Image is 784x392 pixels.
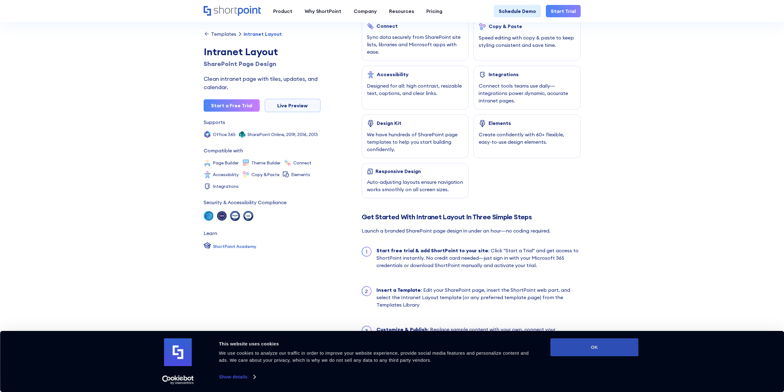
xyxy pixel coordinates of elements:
[213,172,239,177] div: Accessibility
[247,132,318,137] div: SharePoint Online, 2019, 2016, 2013
[376,168,421,174] div: Responsive Design
[299,5,347,17] a: Why ShortPoint
[420,5,449,17] a: Pricing
[426,7,442,15] div: Pricing
[291,172,310,177] div: Elements
[305,7,341,15] div: Why ShortPoint
[376,247,488,254] strong: Start free trial & add ShortPoint to your site
[376,326,428,332] strong: Customize & Publish
[204,231,217,236] div: Learn
[219,350,529,363] span: We use cookies to analyze our traffic in order to improve your website experience, provide social...
[377,72,408,77] div: Accessibility
[367,33,464,56] div: Sync data securely from SharePoint site lists, libraries and Microsoft apps with ease.
[479,34,575,49] div: Speed editing with copy & paste to keep styling consistent and save time.
[213,161,239,165] div: Page Builder
[376,286,581,308] div: : Edit your SharePoint page, insert the ShortPoint web part, and select the Intranet Layout templ...
[151,375,205,385] a: Usercentrics Cookiebot - opens in a new window
[362,213,581,221] h2: Get Started With Intranet Layout In Three Simple Steps
[347,5,383,17] a: Company
[362,247,371,256] div: 1
[550,338,639,356] button: OK
[367,82,464,97] div: Designed for all: high contrast, resizable text, captions, and clear links.
[204,44,321,59] div: Intranet Layout
[376,326,581,348] div: : Replace sample content with your own, connect your SharePoint data sources, apply your company ...
[164,338,192,366] img: logo
[546,5,581,17] a: Start Trial
[219,372,255,382] a: Show details
[376,23,398,29] div: Connect
[362,287,371,295] div: 2
[383,5,420,17] a: Resources
[389,7,414,15] div: Resources
[489,72,519,77] div: Integrations
[267,5,299,17] a: Product
[204,59,321,68] h1: SharePoint Page Design
[376,247,581,269] div: : Click "Start a Trial" and get access to ShortPoint instantly. No credit card needed—just sign i...
[211,31,236,36] div: Templates
[219,340,537,348] div: This website uses cookies
[489,23,522,29] div: Copy & Paste
[293,161,311,165] div: Connect
[362,227,581,234] div: Launch a branded SharePoint page design in under an hour—no coding required.
[367,131,464,153] div: We have hundreds of SharePoint page templates to help you start building confidently.
[213,243,256,250] div: ShortPoint Academy
[244,31,282,36] div: Intranet Layout
[213,132,236,137] div: Office 365
[362,326,371,335] div: 3
[265,99,321,112] a: Live Preview
[204,120,225,125] div: Supports
[377,120,401,126] div: Design Kit
[204,242,256,251] a: ShortPoint Academy
[204,148,243,153] div: Compatible with
[489,120,511,126] div: Elements
[204,200,286,205] div: Security & Accessibility Compliance
[251,161,281,165] div: Theme Builder
[204,99,260,112] a: Start a Free Trial
[251,172,279,177] div: Copy &Paste
[494,5,541,17] a: Schedule Demo
[273,7,292,15] div: Product
[479,131,575,146] div: Create confidently with 60+ flexible, easy-to-use design elements.
[479,82,575,104] div: Connect tools teams use daily—integrations power dynamic, accurate intranet pages.
[367,178,464,193] div: Auto-adjusting layouts ensure navigation works smoothly on all screen sizes.
[204,6,261,16] a: Home
[213,184,239,188] div: Integrations
[204,75,321,91] div: Clean intranet page with tiles, updates, and calendar.
[204,211,213,221] img: soc 2
[354,7,377,15] div: Company
[204,31,236,37] a: Templates
[376,287,421,293] strong: Insert a Template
